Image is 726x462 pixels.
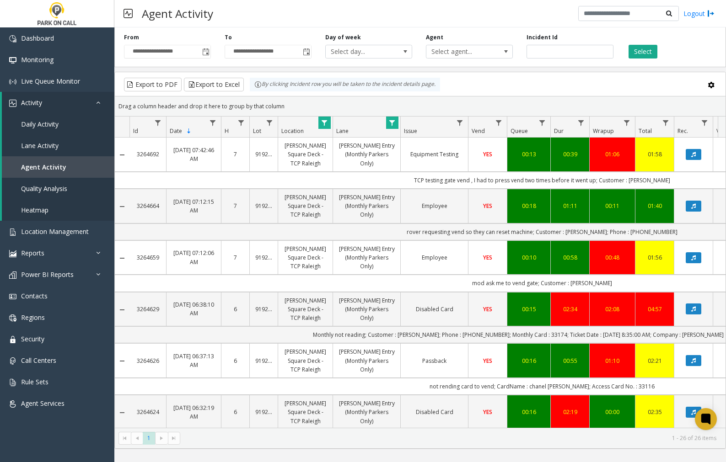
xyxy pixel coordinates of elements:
[325,33,361,42] label: Day of week
[556,305,584,313] div: 02:34
[472,127,485,135] span: Vend
[135,150,161,159] a: 3264692
[339,296,395,323] a: [PERSON_NAME] Entry (Monthly Parkers Only)
[264,117,276,129] a: Lot Filter Menu
[699,117,711,129] a: Rec. Filter Menu
[2,199,114,221] a: Heatmap
[426,33,443,42] label: Agent
[9,336,16,343] img: 'icon'
[513,408,545,416] a: 00:16
[556,408,584,416] a: 02:19
[660,117,672,129] a: Total Filter Menu
[339,193,395,219] a: [PERSON_NAME] Entry (Monthly Parkers Only)
[641,150,668,159] a: 01:58
[255,150,272,159] a: 919268
[336,127,349,135] span: Lane
[513,202,545,210] a: 00:18
[493,117,505,129] a: Vend Filter Menu
[483,150,492,158] span: YES
[185,127,193,135] span: Sortable
[595,356,629,365] a: 01:10
[641,305,668,313] a: 04:57
[225,127,229,135] span: H
[554,127,564,135] span: Dur
[172,404,215,421] a: [DATE] 06:32:19 AM
[9,400,16,408] img: 'icon'
[186,434,716,442] kendo-pager-info: 1 - 26 of 26 items
[556,150,584,159] a: 00:39
[172,249,215,266] a: [DATE] 07:12:06 AM
[595,408,629,416] div: 00:00
[255,356,272,365] a: 919268
[115,203,129,210] a: Collapse Details
[454,117,466,129] a: Issue Filter Menu
[9,35,16,42] img: 'icon'
[595,202,629,210] a: 00:11
[404,127,417,135] span: Issue
[326,45,394,58] span: Select day...
[511,127,528,135] span: Queue
[9,357,16,365] img: 'icon'
[21,34,54,42] span: Dashboard
[284,296,327,323] a: [PERSON_NAME] Square Deck - TCP Raleigh
[227,305,244,313] a: 6
[339,244,395,271] a: [PERSON_NAME] Entry (Monthly Parkers Only)
[135,253,161,262] a: 3264659
[2,156,114,178] a: Agent Activity
[170,127,182,135] span: Date
[124,33,139,42] label: From
[135,408,161,416] a: 3264624
[641,202,668,210] a: 01:40
[21,77,80,85] span: Live Queue Monitor
[386,117,398,129] a: Lane Filter Menu
[21,141,59,150] span: Lane Activity
[115,151,129,159] a: Collapse Details
[639,127,652,135] span: Total
[593,127,614,135] span: Wrapup
[207,117,219,129] a: Date Filter Menu
[255,253,272,262] a: 919268
[21,335,44,343] span: Security
[21,249,44,257] span: Reports
[227,150,244,159] a: 7
[513,305,545,313] a: 00:15
[474,408,501,416] a: YES
[21,120,59,128] span: Daily Activity
[21,206,48,214] span: Heatmap
[474,356,501,365] a: YES
[21,98,42,107] span: Activity
[21,270,74,279] span: Power BI Reports
[406,356,462,365] a: Passback
[483,357,492,365] span: YES
[281,127,304,135] span: Location
[21,227,89,236] span: Location Management
[556,202,584,210] a: 01:11
[513,150,545,159] div: 00:13
[595,150,629,159] a: 01:06
[250,78,440,91] div: By clicking Incident row you will be taken to the incident details page.
[527,33,558,42] label: Incident Id
[9,293,16,300] img: 'icon'
[2,135,114,156] a: Lane Activity
[115,98,726,114] div: Drag a column header and drop it here to group by that column
[595,305,629,313] a: 02:08
[255,202,272,210] a: 919268
[556,356,584,365] a: 00:55
[172,197,215,215] a: [DATE] 07:12:15 AM
[9,271,16,279] img: 'icon'
[21,313,45,322] span: Regions
[184,78,244,91] button: Export to Excel
[200,45,210,58] span: Toggle popup
[339,399,395,425] a: [PERSON_NAME] Entry (Monthly Parkers Only)
[641,408,668,416] div: 02:35
[21,399,65,408] span: Agent Services
[9,314,16,322] img: 'icon'
[21,356,56,365] span: Call Centers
